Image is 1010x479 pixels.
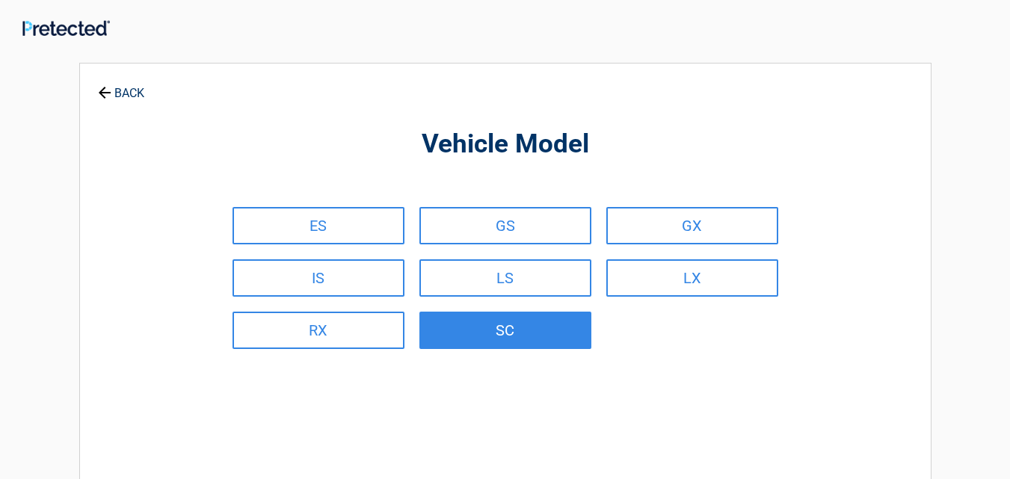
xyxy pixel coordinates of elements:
a: RX [233,312,404,349]
a: LX [606,259,778,297]
a: SC [419,312,591,349]
h2: Vehicle Model [162,127,849,162]
a: IS [233,259,404,297]
a: BACK [95,73,147,99]
a: ES [233,207,404,244]
img: Main Logo [22,20,110,36]
a: GX [606,207,778,244]
a: GS [419,207,591,244]
a: LS [419,259,591,297]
